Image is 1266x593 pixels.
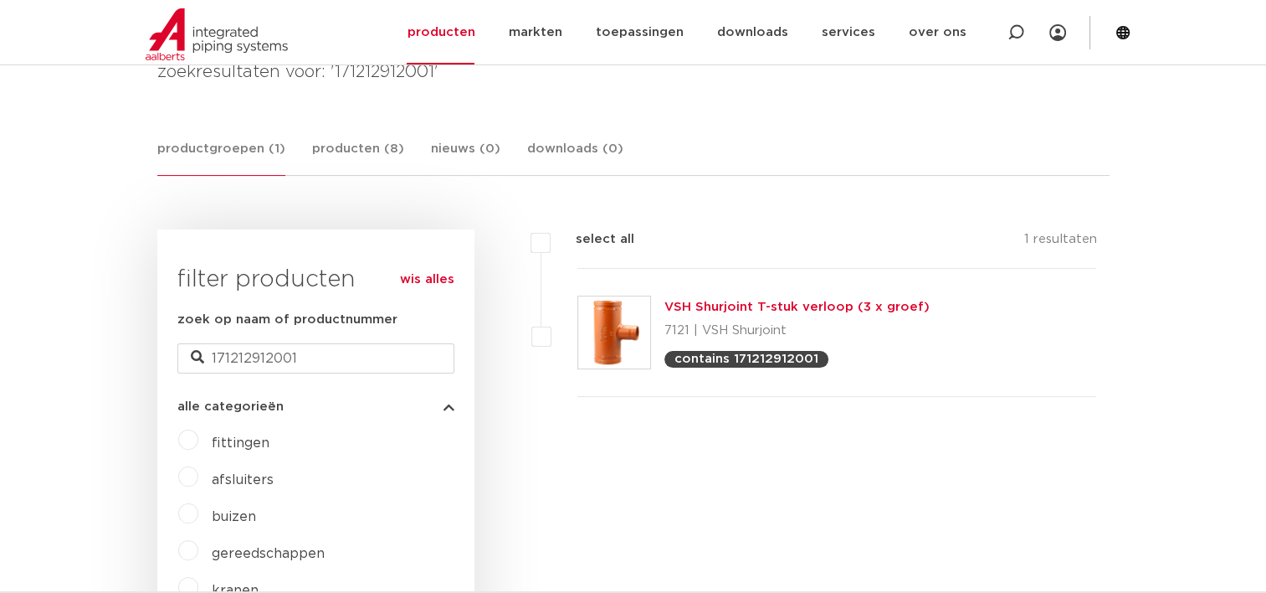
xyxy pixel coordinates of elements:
[400,270,454,290] a: wis alles
[212,547,325,560] a: gereedschappen
[674,353,818,365] p: contains 171212912001
[664,301,930,313] a: VSH Shurjoint T-stuk verloop (3 x groef)
[431,139,500,175] a: nieuws (0)
[157,59,1110,85] h4: zoekresultaten voor: '171212912001'
[212,473,274,487] a: afsluiters
[578,296,650,369] img: Thumbnail for VSH Shurjoint T-stuk verloop (3 x groef)
[212,436,269,450] a: fittingen
[664,317,930,344] p: 7121 | VSH Shurjoint
[177,263,454,296] h3: filter producten
[177,310,397,330] label: zoek op naam of productnummer
[157,139,285,176] a: productgroepen (1)
[212,510,256,523] a: buizen
[177,343,454,374] input: zoeken
[177,400,454,413] button: alle categorieën
[177,400,284,413] span: alle categorieën
[1023,229,1096,255] p: 1 resultaten
[527,139,623,175] a: downloads (0)
[312,139,404,175] a: producten (8)
[551,229,634,250] label: select all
